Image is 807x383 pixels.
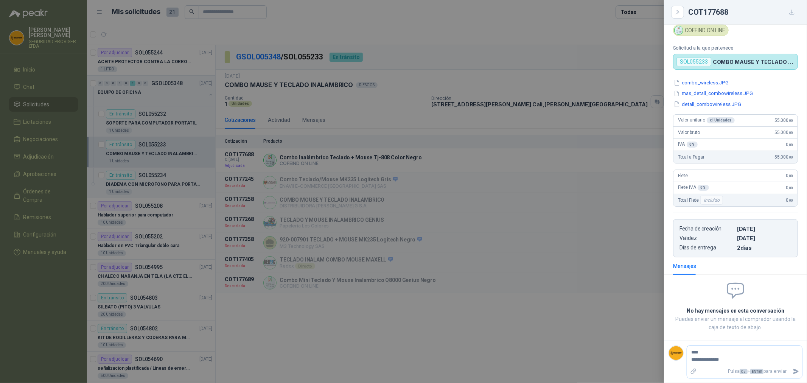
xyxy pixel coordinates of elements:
span: ,00 [788,143,793,147]
p: [DATE] [737,235,791,241]
div: SOL055233 [676,57,711,66]
button: detall_combowireless.JPG [673,100,742,108]
span: ,00 [788,131,793,135]
div: Mensajes [673,262,696,270]
p: Pulsa + para enviar [700,365,790,378]
h2: No hay mensajes en esta conversación [673,307,798,315]
div: Incluido [700,196,723,205]
span: Flete [678,173,688,178]
span: ,00 [788,155,793,159]
span: Total Flete [678,196,725,205]
p: Días de entrega [679,244,734,251]
p: 2 dias [737,244,791,251]
div: 0 % [698,185,709,191]
img: Company Logo [669,346,683,360]
p: Puedes enviar un mensaje al comprador usando la caja de texto de abajo. [673,315,798,332]
button: mas_detall_combowireless.JPG [673,90,754,98]
p: Fecha de creación [679,226,734,232]
span: Valor bruto [678,130,700,135]
span: 55.000 [774,130,793,135]
span: ,00 [788,186,793,190]
p: COMBO MAUSE Y TECLADO INALAMBRICO [713,59,795,65]
div: 0 % [687,142,698,148]
span: 55.000 [774,118,793,123]
img: Company Logo [675,26,683,34]
span: 55.000 [774,154,793,160]
span: ,00 [788,174,793,178]
span: 0 [786,185,793,190]
div: x 1 Unidades [707,117,735,123]
span: Flete IVA [678,185,709,191]
button: Enviar [790,365,802,378]
p: Solicitud a la que pertenece [673,45,798,51]
span: Ctrl [740,369,748,374]
label: Adjuntar archivos [687,365,700,378]
span: 0 [786,142,793,147]
span: ,00 [788,118,793,123]
span: 0 [786,198,793,203]
div: COT177688 [688,6,798,18]
button: Close [673,8,682,17]
p: [DATE] [737,226,791,232]
p: Validez [679,235,734,241]
span: Total a Pagar [678,154,704,160]
span: Valor unitario [678,117,735,123]
span: IVA [678,142,698,148]
div: COFEIND ON LINE [673,25,729,36]
span: ENTER [750,369,763,374]
span: ,00 [788,198,793,202]
span: 0 [786,173,793,178]
button: combo_wireless.JPG [673,79,729,87]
